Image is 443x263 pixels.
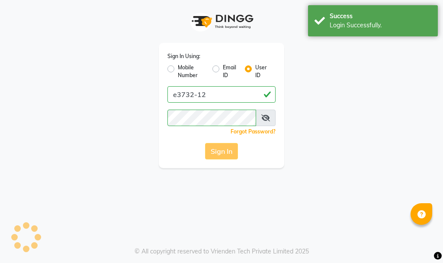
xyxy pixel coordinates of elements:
[330,12,431,21] div: Success
[167,52,200,60] label: Sign In Using:
[223,64,238,79] label: Email ID
[167,86,276,103] input: Username
[231,128,276,135] a: Forgot Password?
[255,64,269,79] label: User ID
[167,110,256,126] input: Username
[178,64,205,79] label: Mobile Number
[330,21,431,30] div: Login Successfully.
[187,9,256,34] img: logo1.svg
